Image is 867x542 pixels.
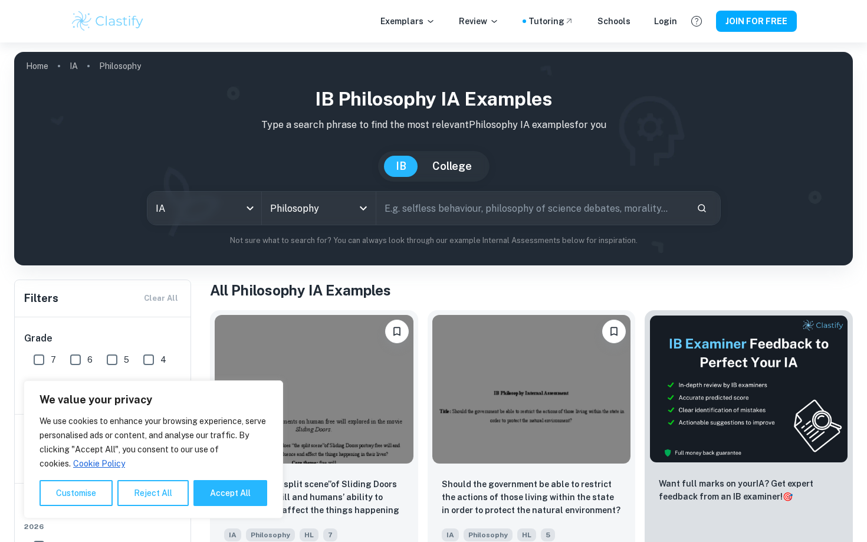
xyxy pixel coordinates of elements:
span: 6 [87,353,93,366]
button: Open [355,200,372,216]
div: We value your privacy [24,380,283,518]
span: Philosophy [246,528,295,541]
button: College [421,156,484,177]
div: IA [147,192,261,225]
p: Review [459,15,499,28]
span: Philosophy [464,528,513,541]
p: Want full marks on your IA ? Get expert feedback from an IB examiner! [659,477,839,503]
p: Not sure what to search for? You can always look through our example Internal Assessments below f... [24,235,843,247]
button: IB [384,156,418,177]
span: IA [442,528,459,541]
a: Cookie Policy [73,458,126,469]
button: Accept All [193,480,267,506]
a: Tutoring [528,15,574,28]
span: HL [517,528,536,541]
p: We use cookies to enhance your browsing experience, serve personalised ads or content, and analys... [40,414,267,471]
h1: IB Philosophy IA examples [24,85,843,113]
button: Reject All [117,480,189,506]
span: 2026 [24,521,182,532]
input: E.g. selfless behaviour, philosophy of science debates, morality... [376,192,687,225]
a: Home [26,58,48,74]
span: IA [224,528,241,541]
p: Exemplars [380,15,435,28]
a: Login [654,15,677,28]
span: 7 [323,528,337,541]
img: Philosophy IA example thumbnail: How does “the split scene”of Sliding Doo [215,315,413,464]
button: Please log in to bookmark exemplars [385,320,409,343]
img: profile cover [14,52,853,265]
button: Customise [40,480,113,506]
span: 5 [541,528,555,541]
a: Schools [597,15,630,28]
span: 7 [51,353,56,366]
span: 5 [124,353,129,366]
img: Clastify logo [70,9,145,33]
button: JOIN FOR FREE [716,11,797,32]
a: IA [70,58,78,74]
img: Philosophy IA example thumbnail: Should the government be able to restric [432,315,631,464]
span: 🎯 [783,492,793,501]
p: How does “the split scene”of Sliding Doors portray free will and humans’ ability to influence and... [224,478,404,518]
h6: Grade [24,331,182,346]
p: Should the government be able to restrict the actions of those living within the state in order t... [442,478,622,517]
span: HL [300,528,318,541]
button: Help and Feedback [687,11,707,31]
h1: All Philosophy IA Examples [210,280,853,301]
h6: Filters [24,290,58,307]
p: Type a search phrase to find the most relevant Philosophy IA examples for you [24,118,843,132]
span: 4 [160,353,166,366]
button: Search [692,198,712,218]
p: Philosophy [99,60,141,73]
p: We value your privacy [40,393,267,407]
button: Please log in to bookmark exemplars [602,320,626,343]
img: Thumbnail [649,315,848,463]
